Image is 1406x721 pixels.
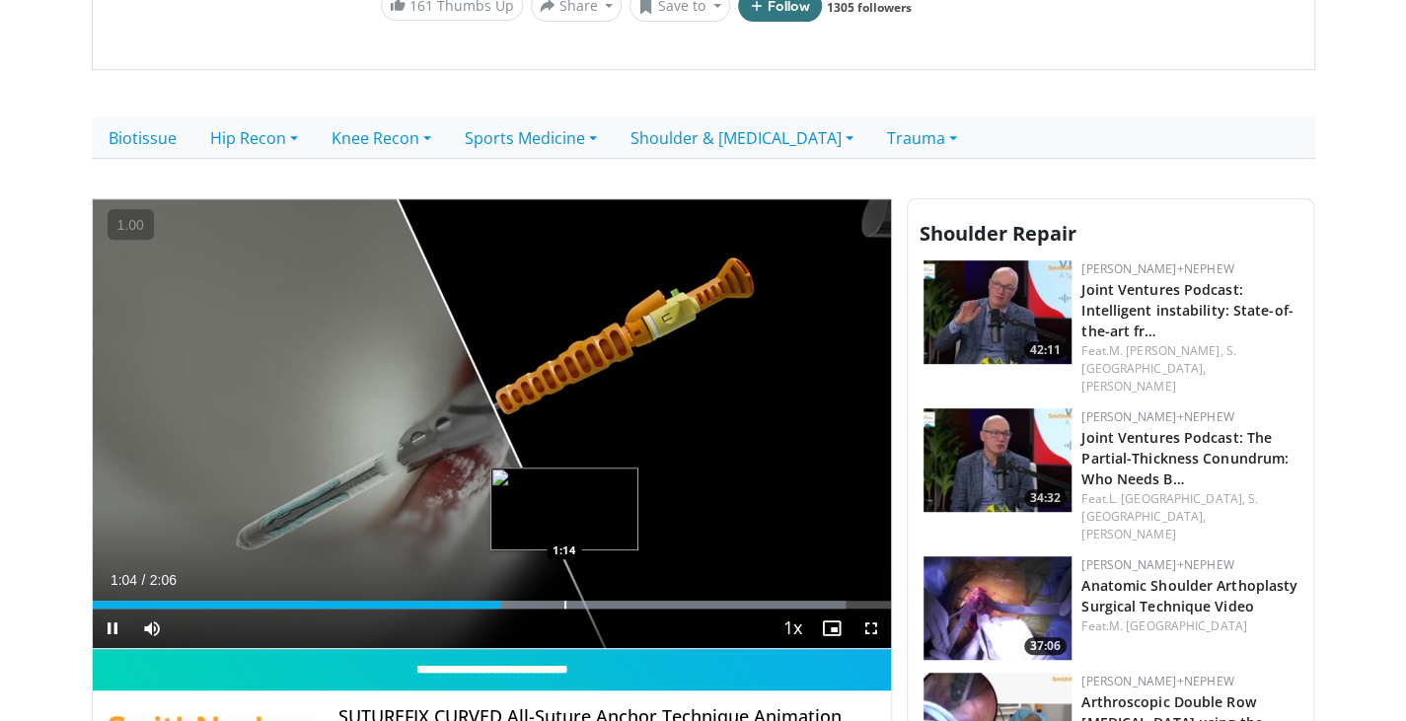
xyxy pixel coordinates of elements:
a: M. [GEOGRAPHIC_DATA] [1109,617,1247,634]
a: S. [GEOGRAPHIC_DATA], [1081,342,1236,377]
a: Joint Ventures Podcast: The Partial-Thickness Conundrum: Who Needs B… [1081,428,1289,488]
a: Shoulder & [MEDICAL_DATA] [614,117,870,159]
img: 4ad8d6c8-ee64-4599-baa1-cc9db944930a.150x105_q85_crop-smart_upscale.jpg [924,556,1072,660]
button: Playback Rate [773,609,812,648]
button: Mute [132,609,172,648]
a: Sports Medicine [448,117,614,159]
button: Fullscreen [851,609,891,648]
a: [PERSON_NAME]+Nephew [1081,673,1233,689]
span: / [142,572,146,588]
a: Trauma [870,117,974,159]
a: 34:32 [924,408,1072,512]
a: L. [GEOGRAPHIC_DATA], [1109,490,1245,507]
a: M. [PERSON_NAME], [1109,342,1223,359]
img: 5807bf09-abca-4062-84b7-711dbcc3ea56.150x105_q85_crop-smart_upscale.jpg [924,408,1072,512]
div: Feat. [1081,342,1297,396]
a: Biotissue [92,117,193,159]
button: Enable picture-in-picture mode [812,609,851,648]
a: Joint Ventures Podcast: Intelligent instability: State-of-the-art fr… [1081,280,1293,340]
video-js: Video Player [93,199,892,650]
a: [PERSON_NAME] [1081,378,1175,395]
span: 42:11 [1024,341,1067,359]
a: Knee Recon [315,117,448,159]
span: 37:06 [1024,637,1067,655]
a: [PERSON_NAME]+Nephew [1081,556,1233,573]
a: 42:11 [924,260,1072,364]
a: Anatomic Shoulder Arthoplasty Surgical Technique Video [1081,576,1297,615]
a: 37:06 [924,556,1072,660]
a: [PERSON_NAME]+Nephew [1081,408,1233,425]
img: image.jpeg [490,468,638,550]
div: Feat. [1081,490,1297,543]
div: Progress Bar [93,601,892,609]
a: Hip Recon [193,117,315,159]
span: 1:04 [111,572,137,588]
span: Shoulder Repair [920,220,1076,247]
button: Pause [93,609,132,648]
span: 34:32 [1024,489,1067,507]
div: Feat. [1081,617,1297,635]
span: 2:06 [150,572,177,588]
a: [PERSON_NAME] [1081,526,1175,542]
a: [PERSON_NAME]+Nephew [1081,260,1233,277]
img: 68fb0319-defd-40d2-9a59-ac066b7d8959.150x105_q85_crop-smart_upscale.jpg [924,260,1072,364]
a: S. [GEOGRAPHIC_DATA], [1081,490,1258,525]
